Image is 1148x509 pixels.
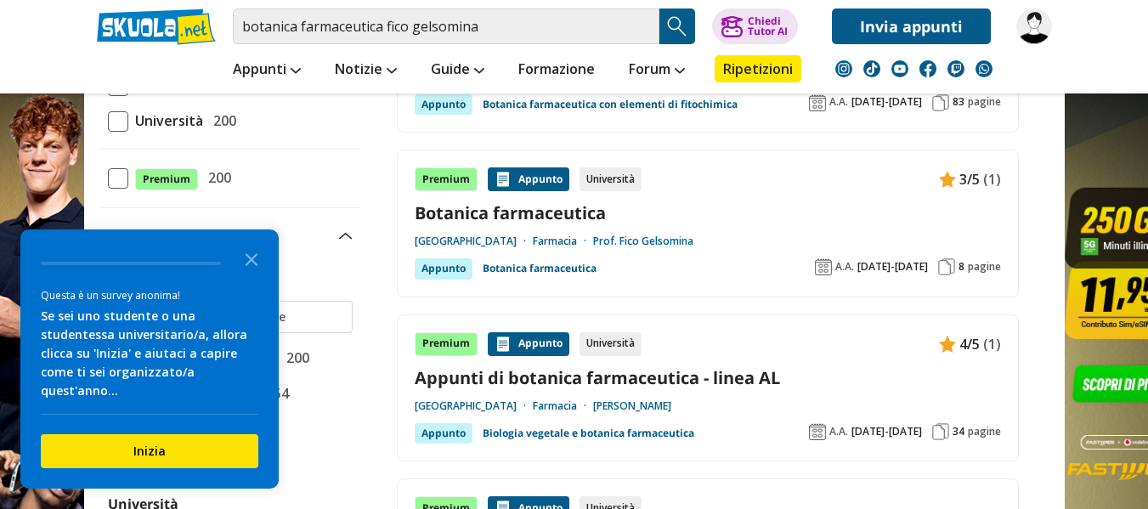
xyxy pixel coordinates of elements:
a: Forum [625,55,689,86]
span: 3/5 [959,168,980,190]
img: instagram [835,60,852,77]
span: 200 [177,225,205,248]
img: twitch [947,60,964,77]
a: Botanica farmaceutica con elementi di fitochimica [483,94,738,115]
a: Botanica farmaceutica [483,258,597,279]
a: Formazione [514,55,599,86]
img: Anno accademico [815,258,832,275]
img: facebook [919,60,936,77]
a: Invia appunti [832,8,991,44]
span: pagine [968,260,1001,274]
img: tiktok [863,60,880,77]
a: [GEOGRAPHIC_DATA] [415,399,533,413]
img: Appunti contenuto [939,336,956,353]
span: Premium [135,168,198,190]
label: Appunti [108,225,205,248]
a: Guide [427,55,489,86]
span: 200 [201,167,231,189]
div: Premium [415,332,478,356]
a: Appunti di botanica farmaceutica - linea AL [415,366,1001,389]
a: [GEOGRAPHIC_DATA] [415,235,533,248]
a: [PERSON_NAME] [593,399,671,413]
img: salve. [1016,8,1052,44]
img: Pagine [932,94,949,111]
img: Apri e chiudi sezione [339,233,353,240]
img: Appunti contenuto [495,171,512,188]
a: Appunti [229,55,305,86]
span: A.A. [835,260,854,274]
img: Appunti contenuto [495,336,512,353]
div: Appunto [415,258,472,279]
span: (1) [983,333,1001,355]
button: ChiediTutor AI [712,8,798,44]
div: Chiedi Tutor AI [748,16,788,37]
div: Università [580,332,642,356]
img: Appunti contenuto [939,171,956,188]
div: Appunto [415,94,472,115]
div: Premium [415,167,478,191]
img: Pagine [932,423,949,440]
span: 4/5 [959,333,980,355]
span: A.A. [829,425,848,438]
a: Notizie [331,55,401,86]
div: Università [580,167,642,191]
img: WhatsApp [976,60,992,77]
img: Anno accademico [809,94,826,111]
a: Biologia vegetale e botanica farmaceutica [483,423,694,444]
img: Pagine [938,258,955,275]
a: Botanica farmaceutica [415,201,1001,224]
div: Questa è un survey anonima! [41,287,258,303]
div: Appunto [488,167,569,191]
div: Se sei uno studente o una studentessa universitario/a, allora clicca su 'Inizia' e aiutaci a capi... [41,307,258,400]
input: Cerca appunti, riassunti o versioni [233,8,659,44]
span: (1) [983,168,1001,190]
span: 8 [959,260,964,274]
img: Cerca appunti, riassunti o versioni [664,14,690,39]
button: Search Button [659,8,695,44]
span: 83 [953,95,964,109]
span: [DATE]-[DATE] [851,425,922,438]
button: Inizia [41,434,258,468]
div: Appunto [488,332,569,356]
a: Farmacia [533,399,593,413]
button: Close the survey [235,241,269,275]
div: Survey [20,229,279,489]
span: 34 [953,425,964,438]
img: Anno accademico [809,423,826,440]
span: Università [128,110,203,132]
span: pagine [968,95,1001,109]
span: 200 [206,110,236,132]
a: Ripetizioni [715,55,801,82]
div: Appunto [415,423,472,444]
span: 200 [280,347,309,369]
a: Farmacia [533,235,593,248]
span: [DATE]-[DATE] [851,95,922,109]
span: [DATE]-[DATE] [857,260,928,274]
img: youtube [891,60,908,77]
span: pagine [968,425,1001,438]
a: Prof. Fico Gelsomina [593,235,693,248]
span: 154 [259,382,289,404]
span: A.A. [829,95,848,109]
